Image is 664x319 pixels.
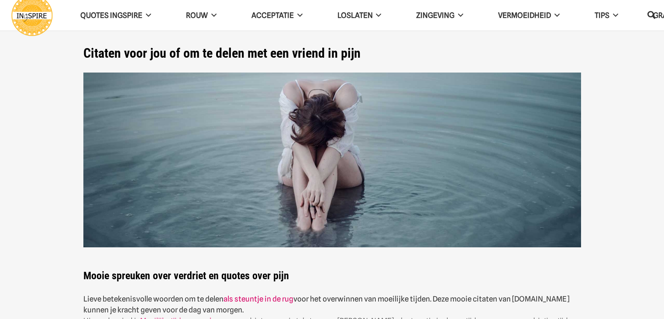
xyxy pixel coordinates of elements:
span: TIPS [595,11,609,20]
a: ROUW [169,4,234,27]
span: VERMOEIDHEID [498,11,551,20]
a: Acceptatie [234,4,320,27]
a: QUOTES INGSPIRE [63,4,169,27]
h1: Citaten voor jou of om te delen met een vriend in pijn [83,45,581,61]
span: QUOTES INGSPIRE [80,11,142,20]
strong: Mooie spreuken over verdriet en quotes over pijn [83,270,289,282]
a: Loslaten [320,4,399,27]
span: Acceptatie [251,11,294,20]
span: ROUW [186,11,208,20]
a: Zingeving [399,4,481,27]
a: als steuntje in de rug [224,295,293,303]
strong: Lieve betekenisvolle woorden om te delen voor het overwinnen van moeilijke tijden. Deze mooie cit... [83,295,569,314]
span: Zingeving [416,11,454,20]
span: Loslaten [337,11,373,20]
a: Zoeken [643,5,660,26]
a: VERMOEIDHEID [481,4,577,27]
img: Spreuken over verlies in moeilijke tijden van Inge Ingspire.nl [83,73,581,248]
a: TIPS [577,4,636,27]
